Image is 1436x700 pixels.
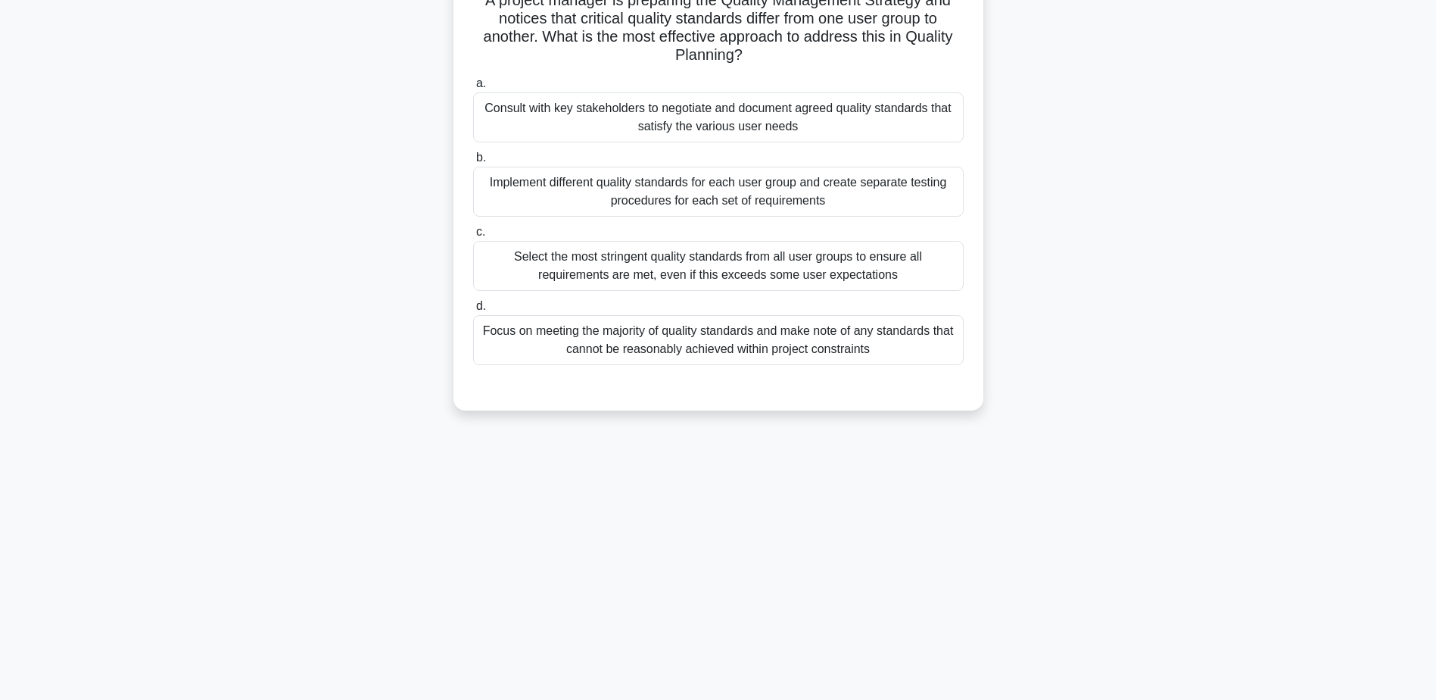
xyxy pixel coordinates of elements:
[476,299,486,312] span: d.
[473,241,964,291] div: Select the most stringent quality standards from all user groups to ensure all requirements are m...
[476,77,486,89] span: a.
[473,167,964,217] div: Implement different quality standards for each user group and create separate testing procedures ...
[476,225,485,238] span: c.
[476,151,486,164] span: b.
[473,315,964,365] div: Focus on meeting the majority of quality standards and make note of any standards that cannot be ...
[473,92,964,142] div: Consult with key stakeholders to negotiate and document agreed quality standards that satisfy the...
